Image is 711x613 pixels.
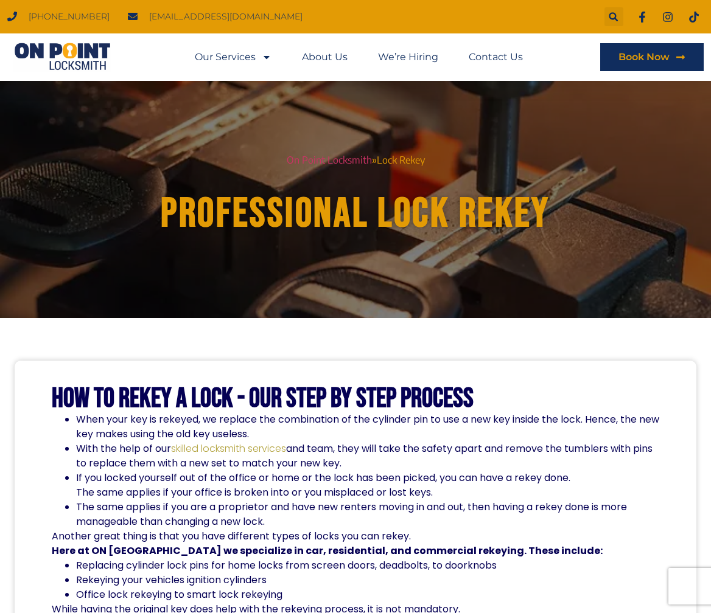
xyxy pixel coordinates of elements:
[25,191,686,237] h1: Professional Lock Rekey
[52,385,659,412] h2: How To Rekey A Lock - Our Step By Step Process
[76,442,659,471] li: With the help of our and team, they will take the safety apart and remove the tumblers with pins ...
[26,9,110,25] span: [PHONE_NUMBER]
[600,43,704,71] a: Book Now
[378,43,438,71] a: We’re Hiring
[76,558,659,573] li: Replacing cylinder lock pins for home locks from screen doors, deadbolts, to doorknobs
[76,500,659,529] li: The same applies if you are a proprietor and have new renters moving in and out, then having a re...
[76,412,659,442] li: When your key is rekeyed, we replace the combination of the cylinder pin to use a new key inside ...
[146,9,303,25] span: [EMAIL_ADDRESS][DOMAIN_NAME]
[15,152,696,168] nav: breadcrumbs
[171,442,286,455] a: skilled locksmith services
[76,573,659,587] li: Rekeying your vehicles ignition cylinders
[287,154,372,166] a: On Point Locksmith
[372,154,377,166] span: »
[302,43,348,71] a: About Us
[618,52,670,62] span: Book Now
[52,529,659,558] p: Another great thing is that you have different types of locks you can rekey.
[469,43,523,71] a: Contact Us
[76,587,659,602] li: Office lock rekeying to smart lock rekeying
[195,43,271,71] a: Our Services
[52,544,603,558] b: Here at ON [GEOGRAPHIC_DATA] we specialize in car, residential, and commercial rekeying. These in...
[195,43,523,71] nav: Menu
[76,471,659,500] li: If you locked yourself out of the office or home or the lock has been picked, you can have a reke...
[604,7,623,26] div: Search
[377,154,425,166] span: Lock Rekey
